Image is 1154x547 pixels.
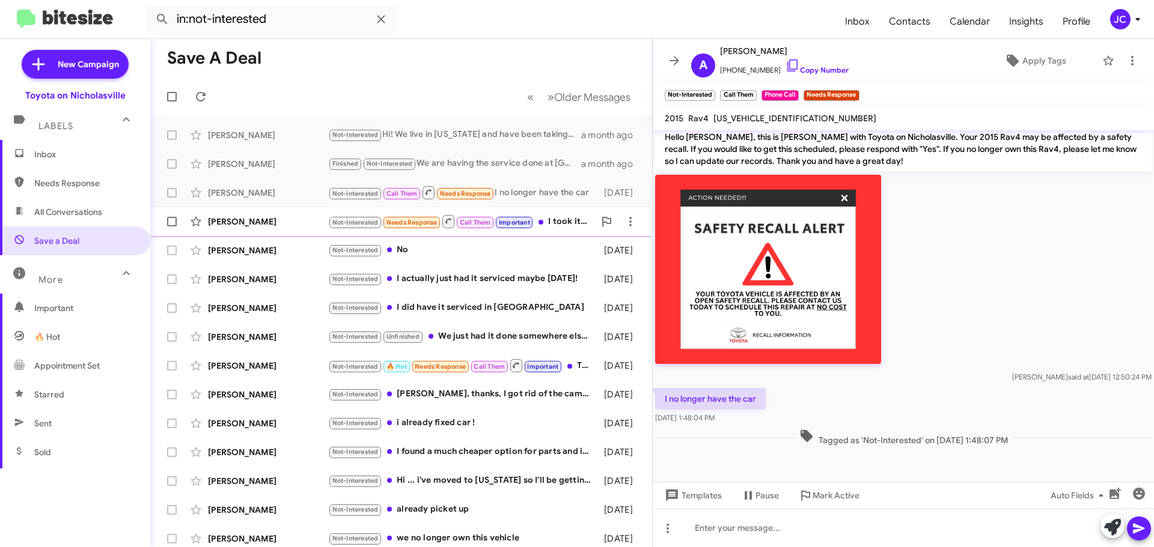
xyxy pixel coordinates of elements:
[208,360,328,372] div: [PERSON_NAME]
[474,363,505,370] span: Call Them
[879,4,940,39] a: Contacts
[598,273,643,285] div: [DATE]
[598,388,643,400] div: [DATE]
[548,89,554,104] span: »
[762,90,799,101] small: Phone Call
[1012,372,1152,381] span: [PERSON_NAME] [DATE] 12:50:24 PM
[332,363,379,370] span: Not-Interested
[756,485,779,506] span: Pause
[699,56,707,75] span: A
[208,504,328,516] div: [PERSON_NAME]
[208,158,328,170] div: [PERSON_NAME]
[328,157,581,171] div: We are having the service done at [GEOGRAPHIC_DATA] Toyota. Thanks.
[332,190,379,198] span: Not-Interested
[940,4,1000,39] a: Calendar
[1000,4,1053,39] span: Insights
[440,190,491,198] span: Needs Response
[581,129,643,141] div: a month ago
[598,417,643,429] div: [DATE]
[328,185,598,200] div: I no longer have the car
[386,190,418,198] span: Call Them
[208,244,328,256] div: [PERSON_NAME]
[328,416,598,430] div: i already fixed car !
[662,485,722,506] span: Templates
[795,429,1013,446] span: Tagged as 'Not-Interested' on [DATE] 1:48:07 PM
[720,44,849,58] span: [PERSON_NAME]
[688,113,709,124] span: Rav4
[598,360,643,372] div: [DATE]
[328,531,598,545] div: we no longer own this vehicle
[521,85,638,109] nav: Page navigation example
[655,175,881,364] img: MEf0e8f665486dc01c65154772df4dfaaa
[332,506,379,513] span: Not-Interested
[328,301,598,315] div: I did have it serviced in [GEOGRAPHIC_DATA]
[786,65,849,74] a: Copy Number
[38,274,63,285] span: More
[499,219,530,226] span: Important
[34,331,60,343] span: 🔥 Hot
[713,113,876,124] span: [US_VEHICLE_IDENTIFICATION_NUMBER]
[835,4,879,39] a: Inbox
[34,206,102,218] span: All Conversations
[34,446,51,458] span: Sold
[720,58,849,76] span: [PHONE_NUMBER]
[386,219,438,226] span: Needs Response
[332,160,359,168] span: Finished
[332,131,379,139] span: Not-Interested
[328,330,598,343] div: We just had it done somewhere else. Thanks.
[332,246,379,254] span: Not-Interested
[720,90,756,101] small: Call Them
[520,85,541,109] button: Previous
[22,50,129,79] a: New Campaign
[208,475,328,487] div: [PERSON_NAME]
[598,244,643,256] div: [DATE]
[208,417,328,429] div: [PERSON_NAME]
[804,90,859,101] small: Needs Response
[25,89,126,101] div: Toyota on Nicholasville
[58,58,119,70] span: New Campaign
[1068,372,1089,381] span: said at
[1041,485,1118,506] button: Auto Fields
[208,129,328,141] div: [PERSON_NAME]
[731,485,789,506] button: Pause
[208,302,328,314] div: [PERSON_NAME]
[653,485,731,506] button: Templates
[665,90,715,101] small: Not-Interested
[1051,485,1108,506] span: Auto Fields
[328,474,598,488] div: Hi ... i've moved to [US_STATE] so I'll be getting my car serviced here.
[38,121,73,131] span: Labels
[328,387,598,401] div: [PERSON_NAME], thanks, I got rid of the camry because I did not like it
[328,243,598,257] div: No
[655,388,766,409] p: I no longer have the car
[598,331,643,343] div: [DATE]
[208,533,328,545] div: [PERSON_NAME]
[1100,9,1141,29] button: JC
[1110,9,1131,29] div: JC
[332,333,379,340] span: Not-Interested
[367,160,413,168] span: Not-Interested
[415,363,466,370] span: Needs Response
[34,302,136,314] span: Important
[328,128,581,142] div: Hi! We live in [US_STATE] and have been taking the car to a local Toyota dealer. Thanks for reach...
[598,446,643,458] div: [DATE]
[332,419,379,427] span: Not-Interested
[208,446,328,458] div: [PERSON_NAME]
[34,148,136,160] span: Inbox
[813,485,859,506] span: Mark Active
[581,158,643,170] div: a month ago
[789,485,869,506] button: Mark Active
[386,363,407,370] span: 🔥 Hot
[332,275,379,283] span: Not-Interested
[328,214,594,229] div: I took it elsewhere and i no longer live in [GEOGRAPHIC_DATA] so u can talw mw off your contacts....
[328,358,598,373] div: Thank you [PERSON_NAME]. I got the maintenance done at [GEOGRAPHIC_DATA] in [GEOGRAPHIC_DATA]. It...
[527,89,534,104] span: «
[655,126,1152,172] p: Hello [PERSON_NAME], this is [PERSON_NAME] with Toyota on Nicholasville. Your 2015 Rav4 may be af...
[665,113,683,124] span: 2015
[598,504,643,516] div: [DATE]
[598,475,643,487] div: [DATE]
[1053,4,1100,39] span: Profile
[540,85,638,109] button: Next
